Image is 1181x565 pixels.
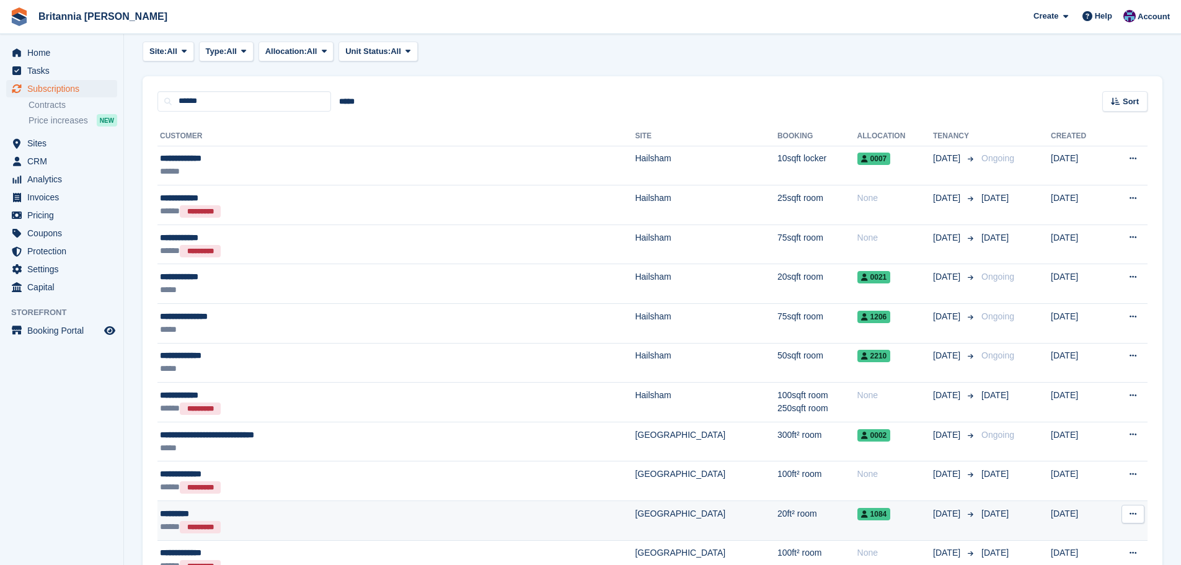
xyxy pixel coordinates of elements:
[777,304,857,344] td: 75sqft room
[933,152,963,165] span: [DATE]
[1051,146,1107,185] td: [DATE]
[1051,127,1107,146] th: Created
[857,546,933,559] div: None
[6,260,117,278] a: menu
[6,171,117,188] a: menu
[933,546,963,559] span: [DATE]
[857,231,933,244] div: None
[27,171,102,188] span: Analytics
[27,80,102,97] span: Subscriptions
[27,189,102,206] span: Invoices
[1051,343,1107,383] td: [DATE]
[635,304,777,344] td: Hailsham
[6,80,117,97] a: menu
[777,501,857,541] td: 20ft² room
[635,461,777,501] td: [GEOGRAPHIC_DATA]
[6,62,117,79] a: menu
[259,42,334,62] button: Allocation: All
[27,260,102,278] span: Settings
[29,99,117,111] a: Contracts
[1123,96,1139,108] span: Sort
[933,231,963,244] span: [DATE]
[777,461,857,501] td: 100ft² room
[33,6,172,27] a: Britannia [PERSON_NAME]
[226,45,237,58] span: All
[1051,383,1107,422] td: [DATE]
[1051,501,1107,541] td: [DATE]
[1051,461,1107,501] td: [DATE]
[149,45,167,58] span: Site:
[777,343,857,383] td: 50sqft room
[857,311,891,323] span: 1206
[1095,10,1112,22] span: Help
[338,42,417,62] button: Unit Status: All
[857,468,933,481] div: None
[6,225,117,242] a: menu
[307,45,317,58] span: All
[102,323,117,338] a: Preview store
[27,153,102,170] span: CRM
[635,225,777,264] td: Hailsham
[6,242,117,260] a: menu
[981,548,1009,558] span: [DATE]
[635,185,777,225] td: Hailsham
[27,225,102,242] span: Coupons
[981,272,1014,282] span: Ongoing
[345,45,391,58] span: Unit Status:
[635,264,777,304] td: Hailsham
[157,127,635,146] th: Customer
[777,185,857,225] td: 25sqft room
[933,389,963,402] span: [DATE]
[27,135,102,152] span: Sites
[857,192,933,205] div: None
[635,422,777,461] td: [GEOGRAPHIC_DATA]
[1051,225,1107,264] td: [DATE]
[933,429,963,442] span: [DATE]
[1051,304,1107,344] td: [DATE]
[777,127,857,146] th: Booking
[981,193,1009,203] span: [DATE]
[857,389,933,402] div: None
[857,350,891,362] span: 2210
[635,127,777,146] th: Site
[27,44,102,61] span: Home
[11,306,123,319] span: Storefront
[777,225,857,264] td: 75sqft room
[1138,11,1170,23] span: Account
[391,45,401,58] span: All
[635,146,777,185] td: Hailsham
[206,45,227,58] span: Type:
[1123,10,1136,22] img: Becca Clark
[777,264,857,304] td: 20sqft room
[97,114,117,127] div: NEW
[1051,264,1107,304] td: [DATE]
[981,350,1014,360] span: Ongoing
[6,278,117,296] a: menu
[1051,185,1107,225] td: [DATE]
[27,322,102,339] span: Booking Portal
[981,233,1009,242] span: [DATE]
[29,113,117,127] a: Price increases NEW
[6,135,117,152] a: menu
[933,127,976,146] th: Tenancy
[933,507,963,520] span: [DATE]
[199,42,254,62] button: Type: All
[981,153,1014,163] span: Ongoing
[981,390,1009,400] span: [DATE]
[10,7,29,26] img: stora-icon-8386f47178a22dfd0bd8f6a31ec36ba5ce8667c1dd55bd0f319d3a0aa187defe.svg
[27,278,102,296] span: Capital
[6,207,117,224] a: menu
[777,422,857,461] td: 300ft² room
[857,508,891,520] span: 1084
[857,271,891,283] span: 0021
[6,153,117,170] a: menu
[981,311,1014,321] span: Ongoing
[27,242,102,260] span: Protection
[635,383,777,422] td: Hailsham
[933,349,963,362] span: [DATE]
[6,189,117,206] a: menu
[857,127,933,146] th: Allocation
[27,62,102,79] span: Tasks
[933,270,963,283] span: [DATE]
[6,322,117,339] a: menu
